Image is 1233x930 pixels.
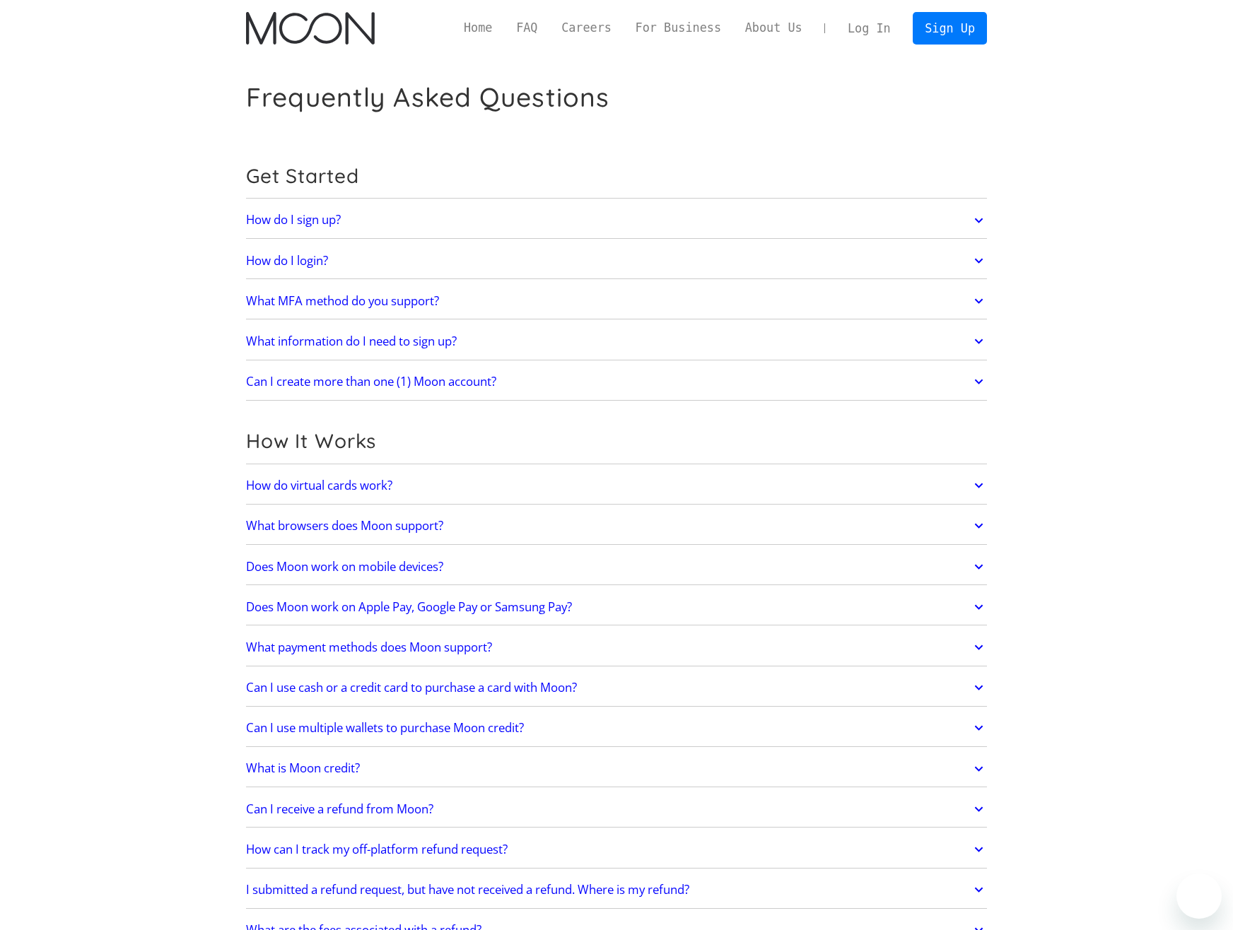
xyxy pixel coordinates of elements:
a: About Us [733,19,814,37]
h2: Can I use multiple wallets to purchase Moon credit? [246,721,524,735]
h2: I submitted a refund request, but have not received a refund. Where is my refund? [246,883,689,897]
a: Does Moon work on mobile devices? [246,552,987,582]
a: What information do I need to sign up? [246,326,987,356]
a: Can I create more than one (1) Moon account? [246,367,987,396]
h2: What is Moon credit? [246,761,360,775]
a: Careers [549,19,623,37]
img: Moon Logo [246,12,374,45]
h2: How It Works [246,429,987,453]
h2: What browsers does Moon support? [246,519,443,533]
a: How can I track my off-platform refund request? [246,835,987,864]
a: How do I sign up? [246,206,987,235]
a: Can I use cash or a credit card to purchase a card with Moon? [246,673,987,702]
a: Log In [836,13,902,44]
h2: How do I login? [246,254,328,268]
h2: What MFA method do you support? [246,294,439,308]
h2: What information do I need to sign up? [246,334,457,348]
a: What payment methods does Moon support? [246,632,987,662]
a: How do I login? [246,246,987,276]
h2: Does Moon work on mobile devices? [246,560,443,574]
a: Sign Up [913,12,986,44]
a: Can I use multiple wallets to purchase Moon credit? [246,713,987,743]
h2: Does Moon work on Apple Pay, Google Pay or Samsung Pay? [246,600,572,614]
a: Does Moon work on Apple Pay, Google Pay or Samsung Pay? [246,592,987,622]
a: home [246,12,374,45]
a: I submitted a refund request, but have not received a refund. Where is my refund? [246,875,987,905]
h2: Can I create more than one (1) Moon account? [246,375,496,389]
a: Home [452,19,504,37]
h1: Frequently Asked Questions [246,81,609,113]
a: What browsers does Moon support? [246,511,987,541]
h2: What payment methods does Moon support? [246,640,492,654]
h2: Can I use cash or a credit card to purchase a card with Moon? [246,681,577,695]
h2: How do virtual cards work? [246,478,392,493]
a: What is Moon credit? [246,754,987,784]
h2: Can I receive a refund from Moon? [246,802,433,816]
a: How do virtual cards work? [246,471,987,500]
a: Can I receive a refund from Moon? [246,794,987,824]
a: What MFA method do you support? [246,286,987,316]
a: FAQ [504,19,549,37]
h2: Get Started [246,164,987,188]
h2: How do I sign up? [246,213,341,227]
a: For Business [624,19,733,37]
iframe: Button to launch messaging window [1176,873,1222,919]
h2: How can I track my off-platform refund request? [246,842,508,857]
